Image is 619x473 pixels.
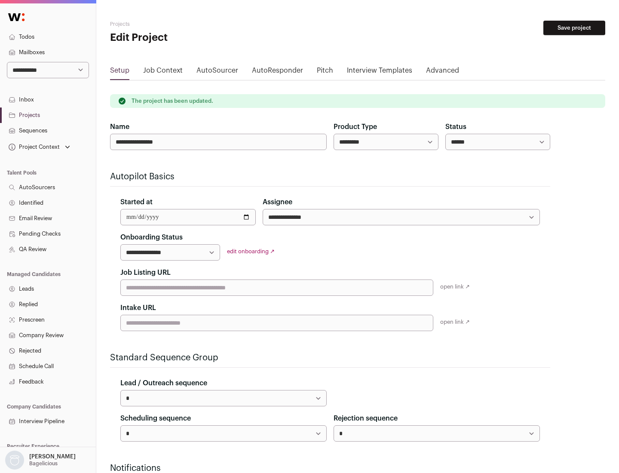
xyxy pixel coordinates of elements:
button: Save project [543,21,605,35]
a: Interview Templates [347,65,412,79]
label: Product Type [334,122,377,132]
label: Scheduling sequence [120,413,191,424]
a: Advanced [426,65,459,79]
p: [PERSON_NAME] [29,453,76,460]
label: Started at [120,197,153,207]
a: Job Context [143,65,183,79]
h1: Edit Project [110,31,275,45]
a: AutoResponder [252,65,303,79]
h2: Projects [110,21,275,28]
label: Job Listing URL [120,267,171,278]
a: edit onboarding ↗ [227,249,275,254]
label: Assignee [263,197,292,207]
label: Rejection sequence [334,413,398,424]
label: Lead / Outreach sequence [120,378,207,388]
p: Bagelicious [29,460,58,467]
h2: Autopilot Basics [110,171,550,183]
label: Intake URL [120,303,156,313]
img: Wellfound [3,9,29,26]
a: Setup [110,65,129,79]
a: Pitch [317,65,333,79]
button: Open dropdown [3,451,77,470]
label: Name [110,122,129,132]
img: nopic.png [5,451,24,470]
a: AutoSourcer [196,65,238,79]
div: Project Context [7,144,60,150]
h2: Standard Sequence Group [110,352,550,364]
label: Status [445,122,466,132]
label: Onboarding Status [120,232,183,243]
button: Open dropdown [7,141,72,153]
p: The project has been updated. [132,98,213,104]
